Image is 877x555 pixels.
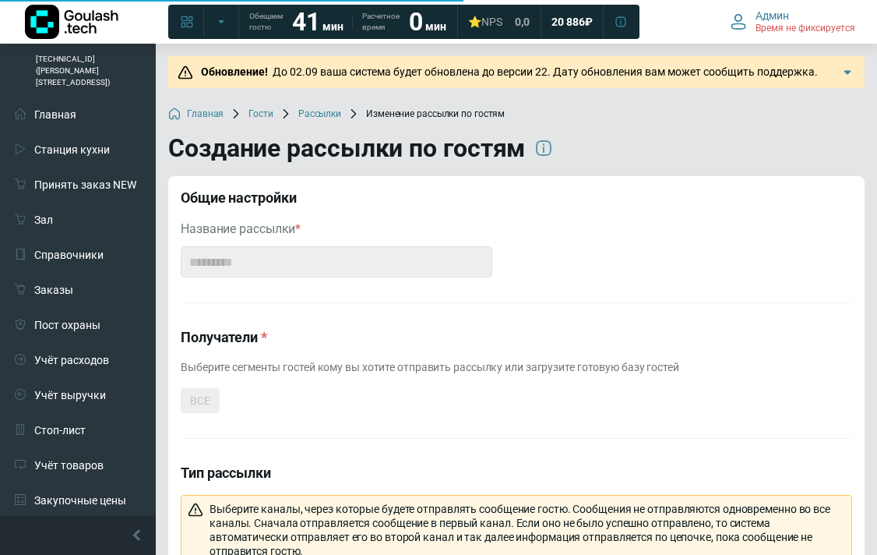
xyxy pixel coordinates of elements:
[181,388,220,413] div: ВСЕ
[249,11,283,33] span: Обещаем гостю
[292,7,320,37] strong: 41
[322,20,343,33] span: мин
[178,65,193,80] img: Предупреждение
[181,464,271,483] h4: Тип рассылки
[481,16,502,28] span: NPS
[755,9,789,23] span: Админ
[366,108,505,120] span: Изменение рассылки по гостям
[25,5,118,39] img: Логотип компании Goulash.tech
[542,8,602,36] a: 20 886 ₽
[425,20,446,33] span: мин
[187,108,224,120] a: Главная
[840,65,855,80] img: Подробнее
[551,15,585,29] span: 20 886
[362,11,400,33] span: Расчетное время
[409,7,423,37] strong: 0
[755,23,855,35] span: Время не фиксируется
[201,65,268,78] b: Обновление!
[181,328,852,347] h4: Получатели
[515,15,530,29] span: 0,0
[240,8,456,36] a: Обещаем гостю 41 мин Расчетное время 0 мин
[585,15,593,29] span: ₽
[298,108,341,120] a: Рассылки
[196,65,818,94] span: До 02.09 ваша система будет обновлена до версии 22. Дату обновления вам может сообщить поддержка....
[168,133,525,164] h1: Создание рассылки по гостям
[721,5,865,38] button: Админ Время не фиксируется
[181,189,852,207] h2: Общие настройки
[468,15,502,29] div: ⭐
[181,220,492,239] div: Название рассылки
[459,8,539,36] a: ⭐NPS 0,0
[181,359,852,376] p: Выберите сегменты гостей кому вы хотите отправить рассылку или загрузите готовую базу гостей
[248,108,273,120] a: Гости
